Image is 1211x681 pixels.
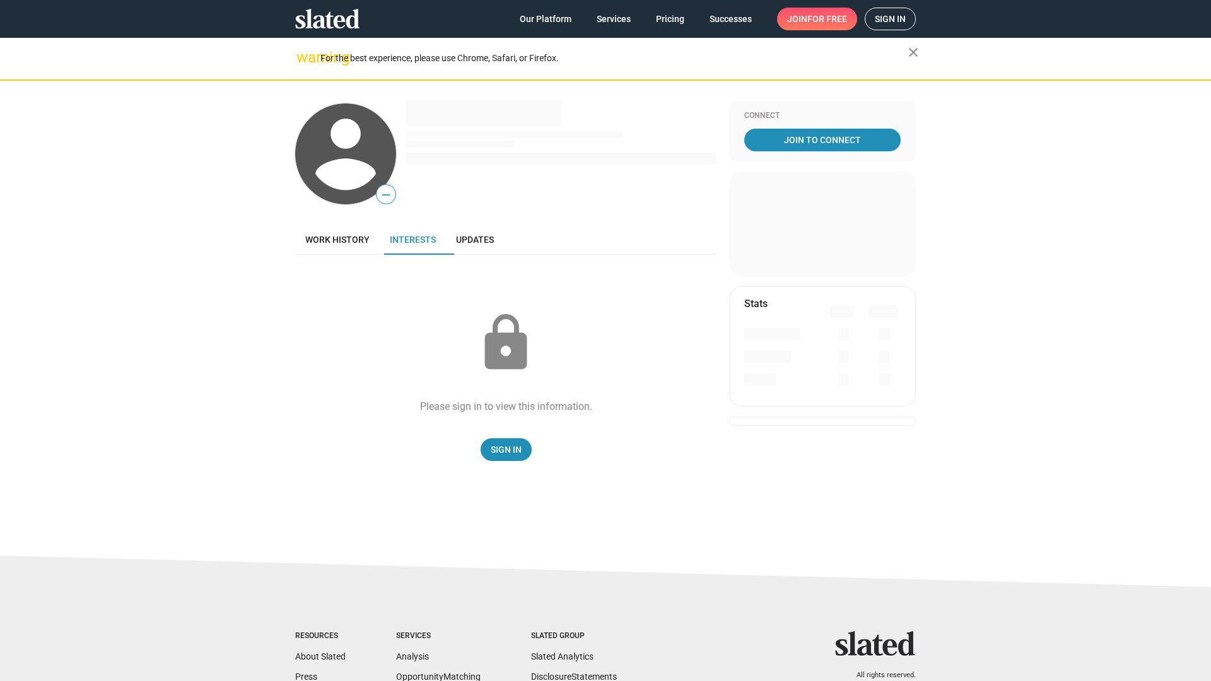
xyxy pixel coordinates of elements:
[587,8,641,30] a: Services
[295,631,346,641] div: Resources
[296,50,312,65] mat-icon: warning
[777,8,857,30] a: Joinfor free
[710,8,752,30] span: Successes
[491,438,522,461] span: Sign In
[380,224,446,255] a: Interests
[377,187,395,203] span: —
[531,651,594,661] a: Slated Analytics
[865,8,916,30] a: Sign in
[744,129,901,151] a: Join To Connect
[446,224,504,255] a: Updates
[396,651,429,661] a: Analysis
[531,631,617,641] div: Slated Group
[295,224,380,255] a: Work history
[747,129,898,151] span: Join To Connect
[906,45,921,60] mat-icon: close
[305,235,370,245] span: Work history
[787,8,847,30] span: Join
[646,8,694,30] a: Pricing
[807,8,847,30] span: for free
[520,8,571,30] span: Our Platform
[474,311,537,375] mat-icon: lock
[656,8,684,30] span: Pricing
[875,8,906,30] span: Sign in
[510,8,582,30] a: Our Platform
[744,111,901,121] div: Connect
[597,8,631,30] span: Services
[295,651,346,661] a: About Slated
[320,50,908,67] div: For the best experience, please use Chrome, Safari, or Firefox.
[390,235,436,245] span: Interests
[396,631,481,641] div: Services
[481,438,532,461] a: Sign In
[456,235,494,245] span: Updates
[744,297,768,310] mat-card-title: Stats
[420,400,592,413] div: Please sign in to view this information.
[699,8,762,30] a: Successes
